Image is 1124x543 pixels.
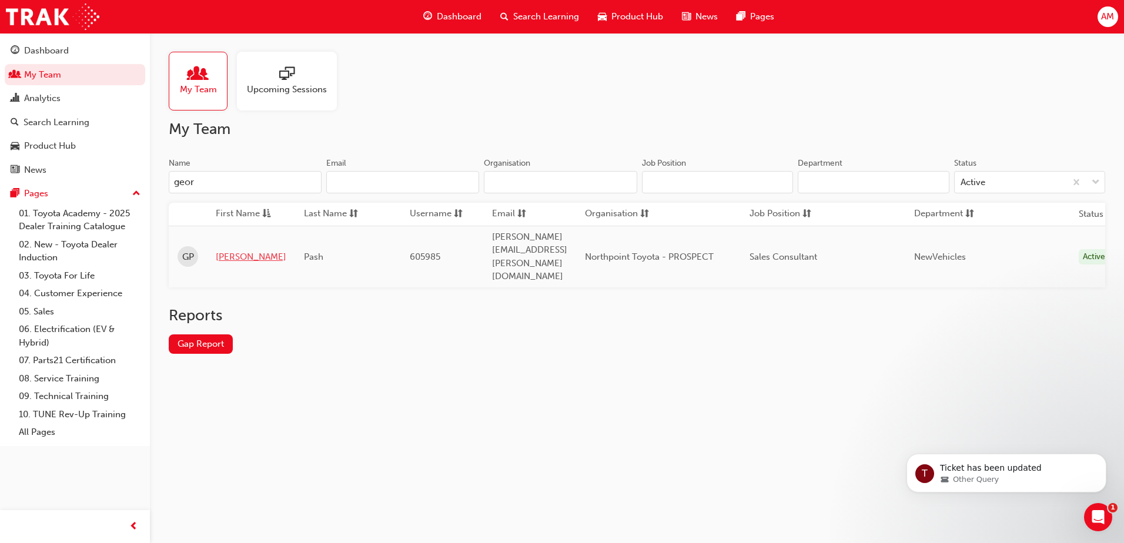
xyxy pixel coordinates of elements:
div: Product Hub [24,139,76,153]
a: 07. Parts21 Certification [14,351,145,370]
a: 03. Toyota For Life [14,267,145,285]
span: people-icon [190,66,206,83]
span: Department [914,207,963,222]
a: Search Learning [5,112,145,133]
th: Status [1079,207,1103,221]
span: NewVehicles [914,252,966,262]
img: Trak [6,4,99,30]
div: Analytics [24,92,61,105]
span: down-icon [1092,175,1100,190]
span: guage-icon [11,46,19,56]
input: Organisation [484,171,637,193]
a: Gap Report [169,334,233,354]
iframe: Intercom notifications message [889,429,1124,511]
a: news-iconNews [673,5,727,29]
div: Organisation [484,157,530,169]
a: 08. Service Training [14,370,145,388]
a: 01. Toyota Academy - 2025 Dealer Training Catalogue [14,205,145,236]
div: Pages [24,187,48,200]
span: guage-icon [423,9,432,24]
div: Active [961,176,985,189]
a: 02. New - Toyota Dealer Induction [14,236,145,267]
span: Job Position [750,207,800,222]
span: news-icon [11,165,19,176]
span: Organisation [585,207,638,222]
a: Upcoming Sessions [237,52,346,110]
span: Sales Consultant [750,252,817,262]
input: Job Position [642,171,794,193]
span: sorting-icon [349,207,358,222]
a: My Team [169,52,237,110]
span: sorting-icon [802,207,811,222]
span: My Team [180,83,217,96]
a: pages-iconPages [727,5,784,29]
span: First Name [216,207,260,222]
a: 05. Sales [14,303,145,321]
div: Active [1079,249,1109,265]
button: First Nameasc-icon [216,207,280,222]
a: Analytics [5,88,145,109]
span: asc-icon [262,207,271,222]
span: News [695,10,718,24]
a: News [5,159,145,181]
a: guage-iconDashboard [414,5,491,29]
span: 605985 [410,252,440,262]
div: Email [326,157,346,169]
span: pages-icon [11,189,19,199]
button: Emailsorting-icon [492,207,557,222]
span: up-icon [132,186,140,202]
a: 09. Technical Training [14,387,145,405]
span: sessionType_ONLINE_URL-icon [279,66,295,83]
span: pages-icon [737,9,745,24]
a: Product Hub [5,135,145,157]
span: Last Name [304,207,347,222]
span: Pages [750,10,774,24]
div: Name [169,157,190,169]
span: news-icon [682,9,691,24]
input: Department [798,171,949,193]
a: car-iconProduct Hub [588,5,673,29]
span: sorting-icon [454,207,463,222]
span: sorting-icon [640,207,649,222]
span: sorting-icon [517,207,526,222]
button: Organisationsorting-icon [585,207,650,222]
span: Search Learning [513,10,579,24]
span: Email [492,207,515,222]
button: Last Namesorting-icon [304,207,369,222]
input: Email [326,171,479,193]
a: My Team [5,64,145,86]
a: 06. Electrification (EV & Hybrid) [14,320,145,351]
div: Search Learning [24,116,89,129]
span: car-icon [11,141,19,152]
span: Dashboard [437,10,481,24]
h2: My Team [169,120,1105,139]
span: sorting-icon [965,207,974,222]
span: [PERSON_NAME][EMAIL_ADDRESS][PERSON_NAME][DOMAIN_NAME] [492,232,567,282]
h2: Reports [169,306,1105,325]
span: search-icon [11,118,19,128]
button: Departmentsorting-icon [914,207,979,222]
span: prev-icon [129,519,138,534]
span: 1 [1108,503,1118,512]
span: Product Hub [611,10,663,24]
button: AM [1098,6,1118,27]
span: car-icon [598,9,607,24]
div: News [24,163,46,177]
button: Pages [5,183,145,205]
a: 10. TUNE Rev-Up Training [14,405,145,424]
span: search-icon [500,9,509,24]
span: Username [410,207,451,222]
a: [PERSON_NAME] [216,250,286,264]
div: Department [798,157,842,169]
button: DashboardMy TeamAnalyticsSearch LearningProduct HubNews [5,38,145,183]
span: Northpoint Toyota - PROSPECT [585,252,714,262]
input: Name [169,171,322,193]
a: 04. Customer Experience [14,284,145,303]
button: Usernamesorting-icon [410,207,474,222]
